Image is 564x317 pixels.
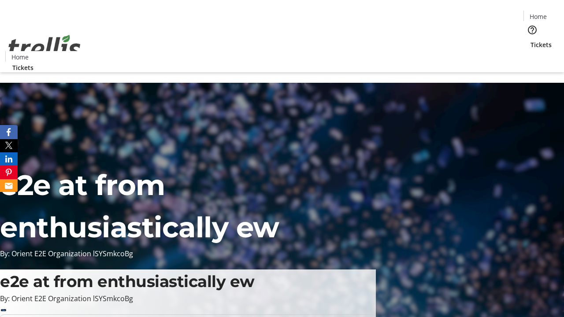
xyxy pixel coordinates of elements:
[531,40,552,49] span: Tickets
[5,25,84,69] img: Orient E2E Organization lSYSmkcoBg's Logo
[530,12,547,21] span: Home
[523,49,541,67] button: Cart
[523,21,541,39] button: Help
[5,63,41,72] a: Tickets
[523,40,559,49] a: Tickets
[524,12,552,21] a: Home
[12,63,33,72] span: Tickets
[6,52,34,62] a: Home
[11,52,29,62] span: Home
